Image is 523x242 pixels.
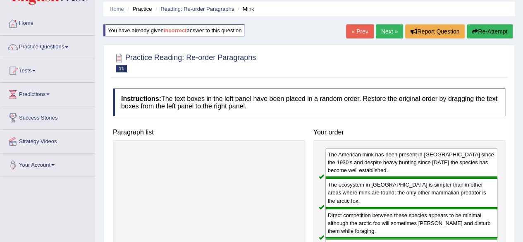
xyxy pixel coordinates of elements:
[160,6,234,12] a: Reading: Re-order Paragraphs
[325,177,498,208] div: The ecosystem in [GEOGRAPHIC_DATA] is simpler than in other areas where mink are found; the only ...
[325,148,498,177] div: The American mink has been present in [GEOGRAPHIC_DATA] since the 1930's and despite heavy huntin...
[0,153,95,174] a: Your Account
[0,106,95,127] a: Success Stories
[346,24,373,38] a: « Prev
[236,5,254,13] li: Mink
[376,24,403,38] a: Next »
[103,24,244,36] div: You have already given answer to this question
[113,129,305,136] h4: Paragraph list
[0,59,95,80] a: Tests
[125,5,152,13] li: Practice
[113,52,256,72] h2: Practice Reading: Re-order Paragraphs
[116,65,127,72] span: 11
[164,27,187,34] b: incorrect
[405,24,465,38] button: Report Question
[0,83,95,103] a: Predictions
[0,36,95,56] a: Practice Questions
[0,130,95,151] a: Strategy Videos
[467,24,513,38] button: Re-Attempt
[0,12,95,33] a: Home
[113,89,505,116] h4: The text boxes in the left panel have been placed in a random order. Restore the original order b...
[313,129,506,136] h4: Your order
[110,6,124,12] a: Home
[325,208,498,238] div: Direct competition between these species appears to be minimal although the arctic fox will somet...
[121,95,161,102] b: Instructions:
